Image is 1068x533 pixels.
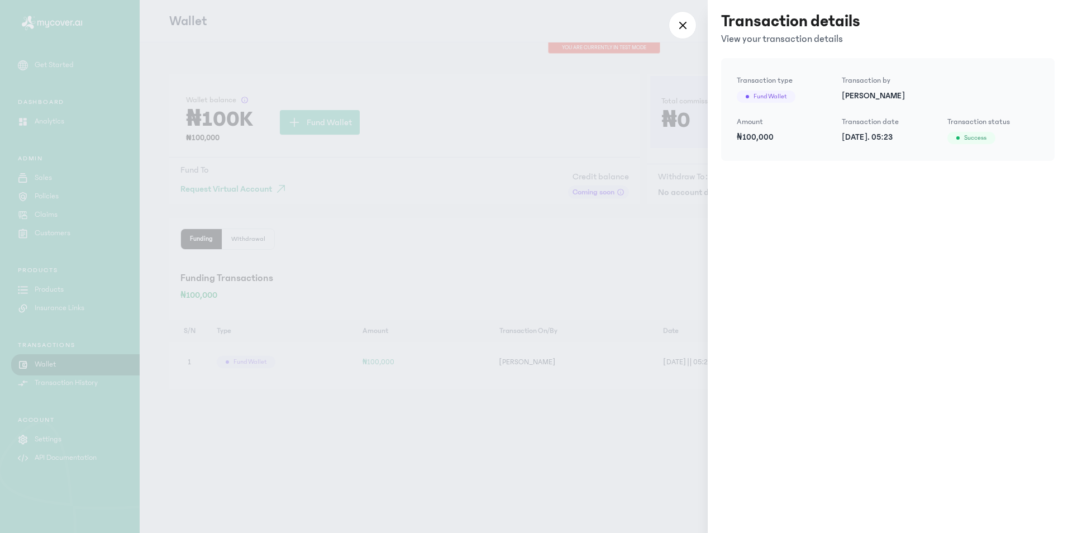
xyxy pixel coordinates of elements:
[842,91,1039,102] p: [PERSON_NAME]
[721,11,860,31] h3: Transaction details
[842,75,1039,86] p: Transaction by
[842,132,933,143] p: [DATE]. 05:23
[754,92,786,101] span: Fund wallet
[737,132,828,143] p: ₦100,000
[964,134,986,142] span: success
[947,116,1039,127] p: Transaction status
[737,75,828,86] p: Transaction type
[721,31,860,47] p: View your transaction details
[737,116,828,127] p: Amount
[842,116,933,127] p: Transaction date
